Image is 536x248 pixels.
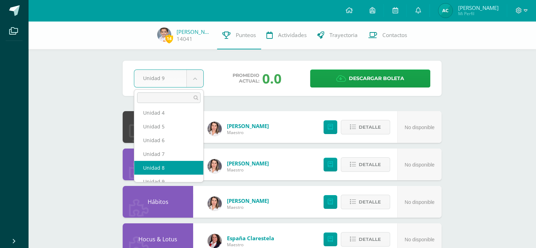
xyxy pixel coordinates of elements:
div: Unidad 8 [134,161,203,175]
div: Unidad 6 [134,133,203,147]
div: Unidad 4 [134,106,203,120]
div: Unidad 7 [134,147,203,161]
div: Unidad 5 [134,120,203,133]
div: Unidad 9 [134,175,203,188]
